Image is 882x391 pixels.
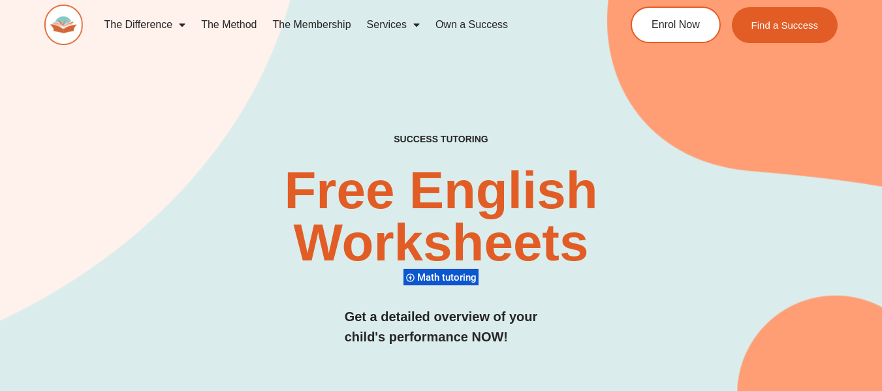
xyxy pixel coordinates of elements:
[193,10,264,40] a: The Method
[403,268,479,286] div: Math tutoring
[179,164,702,269] h2: Free English Worksheets​
[428,10,516,40] a: Own a Success
[751,20,819,30] span: Find a Success
[96,10,585,40] nav: Menu
[652,20,700,30] span: Enrol Now
[324,134,559,145] h4: SUCCESS TUTORING​
[631,7,721,43] a: Enrol Now
[359,10,428,40] a: Services
[96,10,193,40] a: The Difference
[732,7,838,43] a: Find a Success
[265,10,359,40] a: The Membership
[417,272,480,283] span: Math tutoring
[345,307,538,347] h3: Get a detailed overview of your child's performance NOW!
